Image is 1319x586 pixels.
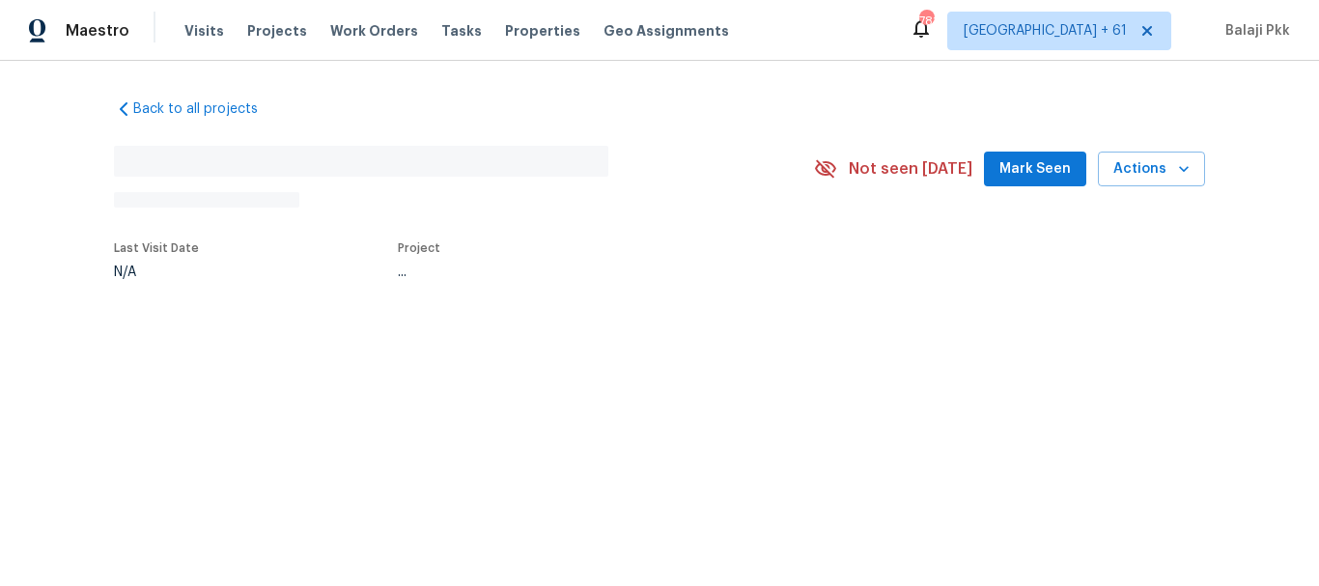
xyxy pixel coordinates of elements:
[184,21,224,41] span: Visits
[1113,157,1190,181] span: Actions
[247,21,307,41] span: Projects
[114,265,199,279] div: N/A
[330,21,418,41] span: Work Orders
[999,157,1071,181] span: Mark Seen
[114,242,199,254] span: Last Visit Date
[398,242,440,254] span: Project
[1098,152,1205,187] button: Actions
[1218,21,1290,41] span: Balaji Pkk
[398,265,769,279] div: ...
[964,21,1127,41] span: [GEOGRAPHIC_DATA] + 61
[66,21,129,41] span: Maestro
[441,24,482,38] span: Tasks
[603,21,729,41] span: Geo Assignments
[114,99,299,119] a: Back to all projects
[919,12,933,31] div: 781
[849,159,972,179] span: Not seen [DATE]
[984,152,1086,187] button: Mark Seen
[505,21,580,41] span: Properties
